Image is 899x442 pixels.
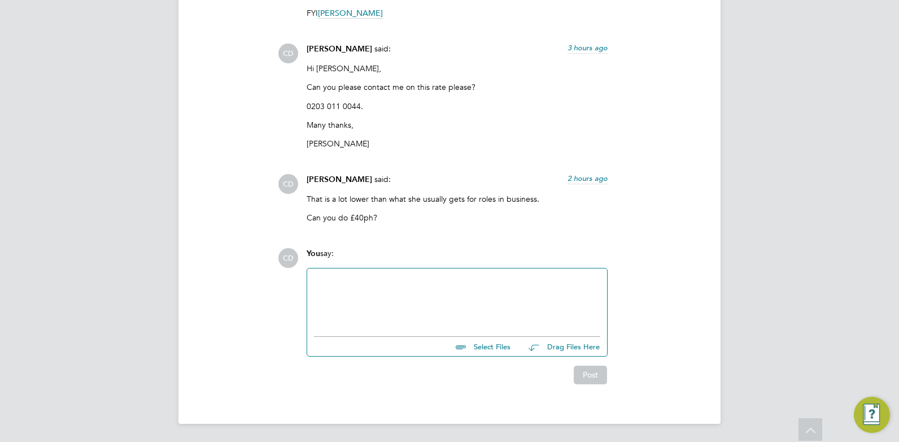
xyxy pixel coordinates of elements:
[854,397,890,433] button: Engage Resource Center
[374,174,391,184] span: said:
[307,175,372,184] span: [PERSON_NAME]
[568,43,608,53] span: 3 hours ago
[278,44,298,63] span: CD
[307,248,608,268] div: say:
[307,249,320,258] span: You
[278,174,298,194] span: CD
[307,213,608,223] p: Can you do £40ph?
[307,8,608,18] p: FYI
[568,174,608,183] span: 2 hours ago
[307,63,608,73] p: Hi [PERSON_NAME],
[307,44,372,54] span: [PERSON_NAME]
[307,101,608,111] p: 0203 011 0044.
[307,138,608,149] p: [PERSON_NAME]
[307,120,608,130] p: Many thanks,
[278,248,298,268] span: CD
[318,8,383,19] span: [PERSON_NAME]
[374,44,391,54] span: said:
[307,82,608,92] p: Can you please contact me on this rate please?
[574,366,607,384] button: Post
[520,335,600,359] button: Drag Files Here
[307,194,608,204] p: That is a lot lower than what she usually gets for roles in business.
